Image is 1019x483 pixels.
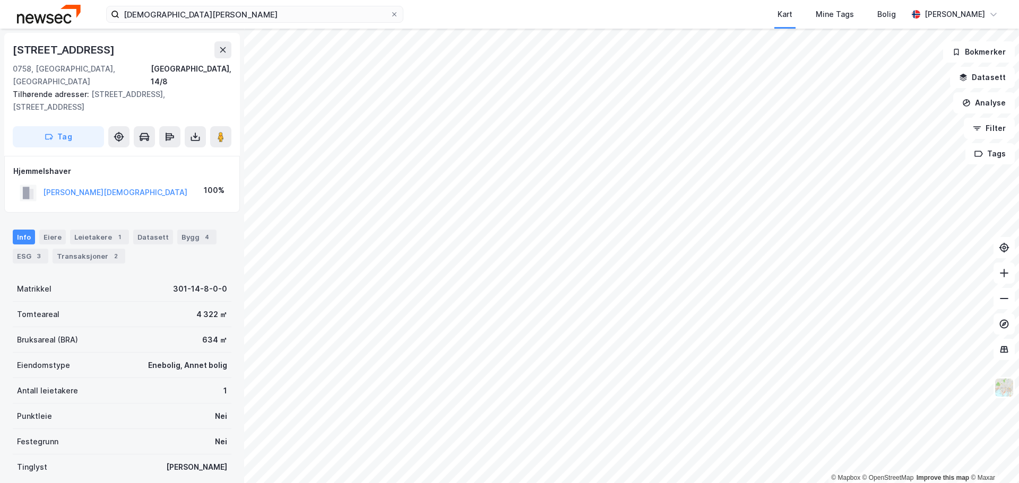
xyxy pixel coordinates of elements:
[13,90,91,99] span: Tilhørende adresser:
[17,435,58,448] div: Festegrunn
[17,461,47,473] div: Tinglyst
[223,384,227,397] div: 1
[39,230,66,244] div: Eiere
[119,6,390,22] input: Søk på adresse, matrikkel, gårdeiere, leietakere eller personer
[177,230,217,244] div: Bygg
[966,432,1019,483] iframe: Chat Widget
[17,308,59,321] div: Tomteareal
[994,377,1014,398] img: Z
[17,359,70,372] div: Eiendomstype
[166,461,227,473] div: [PERSON_NAME]
[831,474,860,481] a: Mapbox
[17,283,51,295] div: Matrikkel
[215,410,227,423] div: Nei
[17,5,81,23] img: newsec-logo.f6e21ccffca1b3a03d2d.png
[13,41,117,58] div: [STREET_ADDRESS]
[917,474,969,481] a: Improve this map
[965,143,1015,164] button: Tags
[862,474,914,481] a: OpenStreetMap
[950,67,1015,88] button: Datasett
[13,63,151,88] div: 0758, [GEOGRAPHIC_DATA], [GEOGRAPHIC_DATA]
[202,333,227,346] div: 634 ㎡
[196,308,227,321] div: 4 322 ㎡
[877,8,896,21] div: Bolig
[816,8,854,21] div: Mine Tags
[13,249,48,264] div: ESG
[953,92,1015,113] button: Analyse
[13,126,104,147] button: Tag
[110,251,121,261] div: 2
[53,249,125,264] div: Transaksjoner
[70,230,129,244] div: Leietakere
[215,435,227,448] div: Nei
[133,230,173,244] div: Datasett
[151,63,231,88] div: [GEOGRAPHIC_DATA], 14/8
[13,88,223,113] div: [STREET_ADDRESS], [STREET_ADDRESS]
[202,232,212,242] div: 4
[148,359,227,372] div: Enebolig, Annet bolig
[778,8,792,21] div: Kart
[114,232,125,242] div: 1
[13,230,35,244] div: Info
[17,410,52,423] div: Punktleie
[943,41,1015,63] button: Bokmerker
[17,384,78,397] div: Antall leietakere
[964,118,1015,139] button: Filter
[925,8,985,21] div: [PERSON_NAME]
[17,333,78,346] div: Bruksareal (BRA)
[13,165,231,178] div: Hjemmelshaver
[173,283,227,295] div: 301-14-8-0-0
[33,251,44,261] div: 3
[204,184,224,197] div: 100%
